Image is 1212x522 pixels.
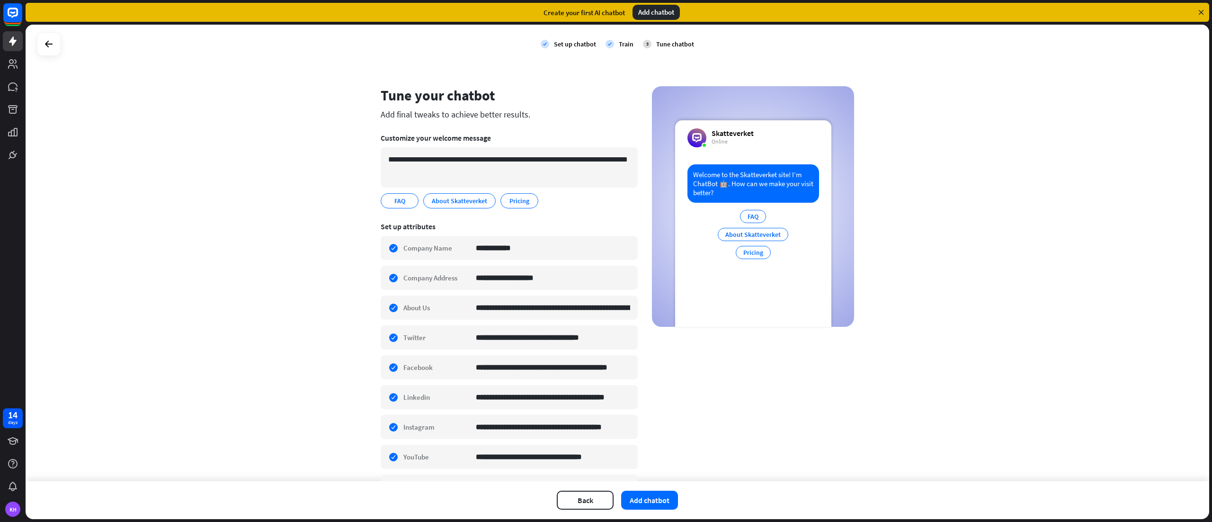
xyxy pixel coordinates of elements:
[740,210,766,223] div: FAQ
[643,40,651,48] div: 3
[8,4,36,32] button: Open LiveChat chat widget
[431,196,488,206] span: About Skatteverket
[381,109,638,120] div: Add final tweaks to achieve better results.
[712,128,754,138] div: Skatteverket
[712,138,754,145] div: Online
[606,40,614,48] i: check
[687,164,819,203] div: Welcome to the Skatteverket site! I’m ChatBot 🤖. How can we make your visit better?
[3,408,23,428] a: 14 days
[619,40,633,48] div: Train
[656,40,694,48] div: Tune chatbot
[621,491,678,510] button: Add chatbot
[393,196,406,206] span: FAQ
[8,419,18,426] div: days
[736,246,771,259] div: Pricing
[5,502,20,517] div: KH
[541,40,549,48] i: check
[381,133,638,143] div: Customize your welcome message
[557,491,614,510] button: Back
[554,40,596,48] div: Set up chatbot
[381,86,638,104] div: Tune your chatbot
[718,228,788,241] div: About Skatteverket
[508,196,530,206] span: Pricing
[544,8,625,17] div: Create your first AI chatbot
[381,222,638,231] div: Set up attributes
[8,411,18,419] div: 14
[633,5,680,20] div: Add chatbot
